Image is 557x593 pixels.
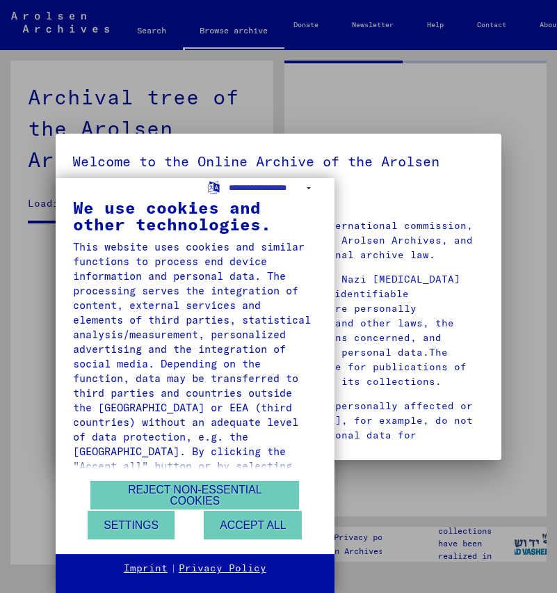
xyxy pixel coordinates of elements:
a: Privacy Policy [179,562,266,576]
button: Accept all [204,511,302,539]
div: We use cookies and other technologies. [73,199,317,232]
a: Imprint [124,562,168,576]
div: This website uses cookies and similar functions to process end device information and personal da... [73,239,317,561]
button: Reject non-essential cookies [90,481,299,509]
button: Settings [88,511,175,539]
